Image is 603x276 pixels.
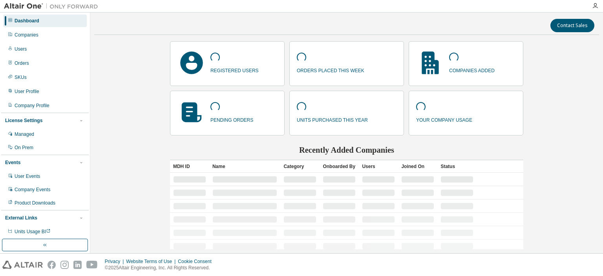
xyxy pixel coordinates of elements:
p: pending orders [210,115,253,124]
img: Altair One [4,2,102,10]
div: External Links [5,215,37,221]
div: User Events [15,173,40,179]
div: Managed [15,131,34,137]
div: Joined On [401,160,434,173]
p: companies added [449,65,495,74]
div: MDH ID [173,160,206,173]
div: Privacy [105,258,126,265]
span: Units Usage BI [15,229,51,234]
p: registered users [210,65,259,74]
div: Company Events [15,186,50,193]
img: facebook.svg [48,261,56,269]
div: Events [5,159,20,166]
div: Dashboard [15,18,39,24]
div: Category [283,160,316,173]
div: SKUs [15,74,27,80]
div: On Prem [15,144,33,151]
p: units purchased this year [297,115,368,124]
img: linkedin.svg [73,261,82,269]
div: Users [362,160,395,173]
div: Name [212,160,278,173]
img: youtube.svg [86,261,98,269]
div: Cookie Consent [178,258,216,265]
img: instagram.svg [60,261,69,269]
p: © 2025 Altair Engineering, Inc. All Rights Reserved. [105,265,216,271]
h2: Recently Added Companies [170,145,523,155]
img: altair_logo.svg [2,261,43,269]
div: User Profile [15,88,39,95]
div: Product Downloads [15,200,55,206]
div: Companies [15,32,38,38]
div: Users [15,46,27,52]
div: Website Terms of Use [126,258,178,265]
div: License Settings [5,117,42,124]
p: orders placed this week [297,65,364,74]
div: Company Profile [15,102,49,109]
button: Contact Sales [550,19,594,32]
div: Status [440,160,473,173]
div: Orders [15,60,29,66]
div: Onboarded By [323,160,356,173]
p: your company usage [416,115,472,124]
